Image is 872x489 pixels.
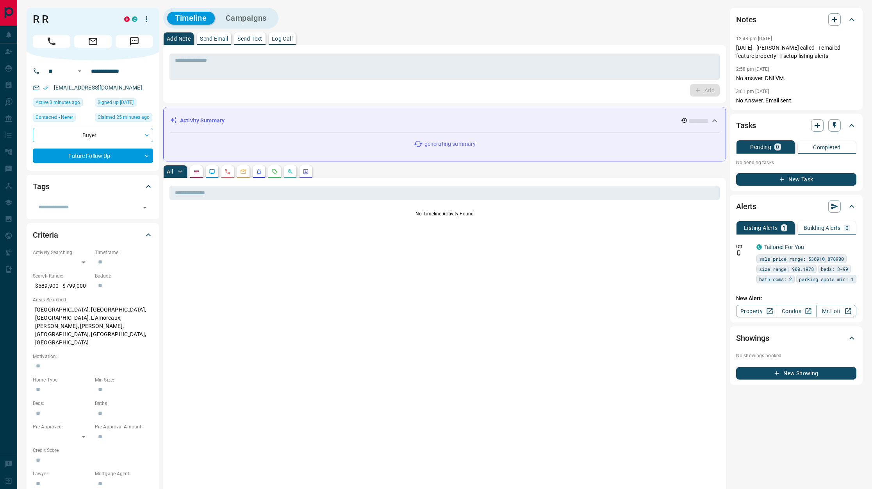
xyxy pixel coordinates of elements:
[132,16,137,22] div: condos.ca
[33,180,49,193] h2: Tags
[736,157,856,168] p: No pending tasks
[33,470,91,477] p: Lawyer:
[33,229,58,241] h2: Criteria
[759,275,792,283] span: bathrooms: 2
[33,353,153,360] p: Motivation:
[95,98,153,109] div: Wed Aug 17 2022
[764,244,804,250] a: Tailored For You
[424,140,476,148] p: generating summary
[736,294,856,303] p: New Alert:
[139,202,150,213] button: Open
[33,35,70,48] span: Call
[759,255,844,263] span: sale price range: 530910,878900
[776,305,816,317] a: Condos
[287,168,293,175] svg: Opportunities
[736,305,776,317] a: Property
[98,99,134,106] span: Signed up [DATE]
[736,89,769,94] p: 3:01 pm [DATE]
[783,225,786,231] p: 1
[193,168,200,175] svg: Notes
[36,113,73,121] span: Contacted - Never
[33,177,153,196] div: Tags
[736,243,752,250] p: Off
[736,173,856,186] button: New Task
[33,249,91,256] p: Actively Searching:
[736,197,856,216] div: Alerts
[167,36,191,41] p: Add Note
[804,225,841,231] p: Building Alerts
[33,400,91,407] p: Beds:
[33,279,91,292] p: $589,900 - $799,000
[33,303,153,349] p: [GEOGRAPHIC_DATA], [GEOGRAPHIC_DATA], [GEOGRAPHIC_DATA], L'Amoreaux, [PERSON_NAME], [PERSON_NAME]...
[240,168,246,175] svg: Emails
[95,470,153,477] p: Mortgage Agent:
[124,16,130,22] div: property.ca
[736,74,856,82] p: No answer. DNLVM.
[799,275,854,283] span: parking spots min: 1
[33,447,153,454] p: Credit Score:
[95,376,153,383] p: Min Size:
[225,168,231,175] svg: Calls
[95,113,153,124] div: Wed Aug 13 2025
[33,296,153,303] p: Areas Searched:
[33,13,112,25] h1: R R
[116,35,153,48] span: Message
[756,244,762,250] div: condos.ca
[816,305,856,317] a: Mr.Loft
[218,12,275,25] button: Campaigns
[736,200,756,213] h2: Alerts
[209,168,215,175] svg: Lead Browsing Activity
[95,272,153,279] p: Budget:
[33,226,153,244] div: Criteria
[95,423,153,430] p: Pre-Approval Amount:
[167,169,173,174] p: All
[74,35,112,48] span: Email
[43,85,48,91] svg: Email Verified
[167,12,215,25] button: Timeline
[36,99,80,106] span: Active 3 minutes ago
[750,144,771,150] p: Pending
[736,119,756,132] h2: Tasks
[736,250,742,256] svg: Push Notification Only
[33,376,91,383] p: Home Type:
[736,13,756,26] h2: Notes
[33,423,91,430] p: Pre-Approved:
[736,367,856,380] button: New Showing
[33,149,153,163] div: Future Follow Up
[54,84,142,91] a: [EMAIL_ADDRESS][DOMAIN_NAME]
[170,113,719,128] div: Activity Summary
[776,144,779,150] p: 0
[736,44,856,60] p: [DATE] - [PERSON_NAME] called - I emailed feature property - I setup listing alerts
[98,113,150,121] span: Claimed 25 minutes ago
[256,168,262,175] svg: Listing Alerts
[845,225,849,231] p: 0
[736,97,856,105] p: No Answer. Email sent.
[200,36,228,41] p: Send Email
[813,145,841,150] p: Completed
[736,10,856,29] div: Notes
[95,400,153,407] p: Baths:
[736,36,772,41] p: 12:48 pm [DATE]
[736,329,856,347] div: Showings
[736,66,769,72] p: 2:58 pm [DATE]
[744,225,778,231] p: Listing Alerts
[271,168,278,175] svg: Requests
[95,249,153,256] p: Timeframe:
[33,272,91,279] p: Search Range:
[169,210,720,217] p: No Timeline Activity Found
[33,128,153,142] div: Buyer
[272,36,292,41] p: Log Call
[303,168,309,175] svg: Agent Actions
[736,332,769,344] h2: Showings
[736,116,856,135] div: Tasks
[759,265,814,273] span: size range: 900,1978
[237,36,262,41] p: Send Text
[821,265,848,273] span: beds: 3-99
[180,116,225,125] p: Activity Summary
[736,352,856,359] p: No showings booked
[75,66,84,76] button: Open
[33,98,91,109] div: Wed Aug 13 2025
